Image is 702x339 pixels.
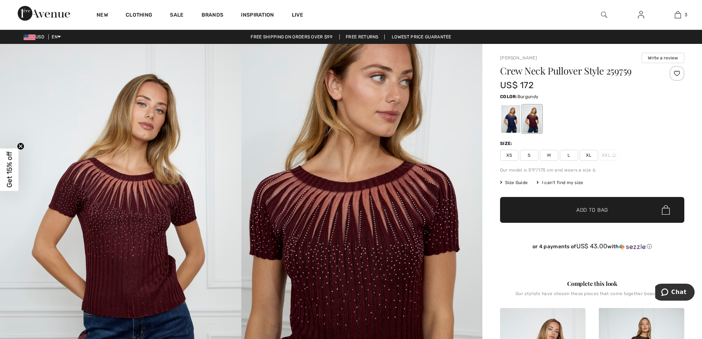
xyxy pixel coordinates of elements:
img: 1ère Avenue [18,6,70,21]
a: [PERSON_NAME] [500,55,537,60]
div: Midnight [501,105,520,133]
span: L [560,150,578,161]
span: US$ 172 [500,80,534,90]
img: Sezzle [619,243,646,250]
button: Close teaser [17,142,24,150]
span: XS [500,150,518,161]
span: Add to Bag [576,206,608,214]
img: ring-m.svg [612,153,616,157]
h1: Crew Neck Pullover Style 259759 [500,66,654,76]
span: 3 [685,11,687,18]
img: My Info [638,10,644,19]
button: Write a review [642,53,684,63]
span: XL [580,150,598,161]
a: Clothing [126,12,152,20]
a: Free Returns [339,34,385,39]
a: Sale [170,12,184,20]
a: Free shipping on orders over $99 [245,34,338,39]
span: Inspiration [241,12,274,20]
span: USD [24,34,47,39]
img: US Dollar [24,34,35,40]
a: Live [292,11,303,19]
a: Lowest Price Guarantee [386,34,457,39]
div: Burgundy [523,105,542,133]
img: Bag.svg [662,205,670,215]
a: Sign In [632,10,650,20]
div: or 4 payments of with [500,243,684,250]
img: My Bag [675,10,681,19]
div: I can't find my size [537,179,583,186]
div: Our stylists have chosen these pieces that come together beautifully. [500,291,684,302]
div: Our model is 5'9"/175 cm and wears a size 6. [500,167,684,173]
a: New [97,12,108,20]
button: Add to Bag [500,197,684,223]
div: Complete this look [500,279,684,288]
span: US$ 43.00 [576,242,608,250]
span: Color: [500,94,517,99]
span: M [540,150,558,161]
span: S [520,150,538,161]
span: Burgundy [517,94,538,99]
span: XXL [600,150,618,161]
div: Size: [500,140,514,147]
img: search the website [601,10,607,19]
div: or 4 payments ofUS$ 43.00withSezzle Click to learn more about Sezzle [500,243,684,253]
a: Brands [202,12,224,20]
span: EN [52,34,61,39]
iframe: Opens a widget where you can chat to one of our agents [655,284,695,302]
a: 3 [660,10,696,19]
span: Get 15% off [5,152,14,188]
span: Size Guide [500,179,528,186]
